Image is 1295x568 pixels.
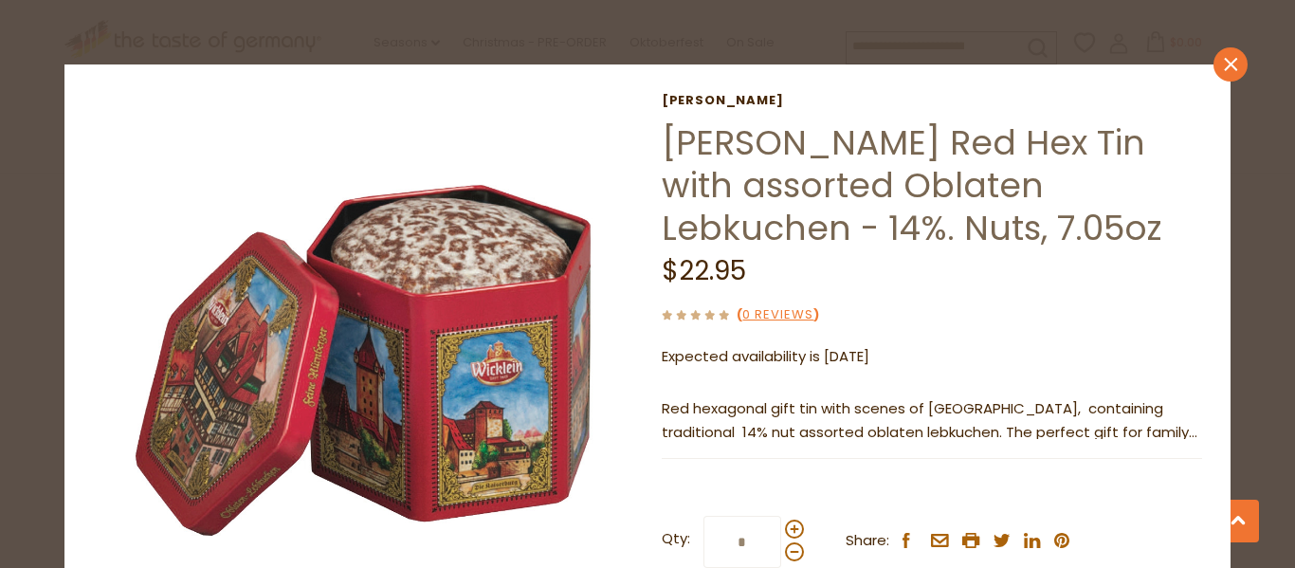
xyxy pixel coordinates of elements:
a: [PERSON_NAME] Red Hex Tin with assorted Oblaten Lebkuchen - 14%. Nuts, 7.05oz [662,119,1161,252]
p: Expected availability is [DATE] [662,345,1202,369]
span: $22.95 [662,252,746,289]
span: ( ) [737,305,819,323]
strong: Qty: [662,527,690,551]
input: Qty: [703,516,781,568]
a: 0 Reviews [742,305,813,325]
a: [PERSON_NAME] [662,93,1202,108]
span: Share: [846,529,889,553]
p: Red hexagonal gift tin with scenes of [GEOGRAPHIC_DATA], containing traditional 14% nut assorted ... [662,397,1202,445]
